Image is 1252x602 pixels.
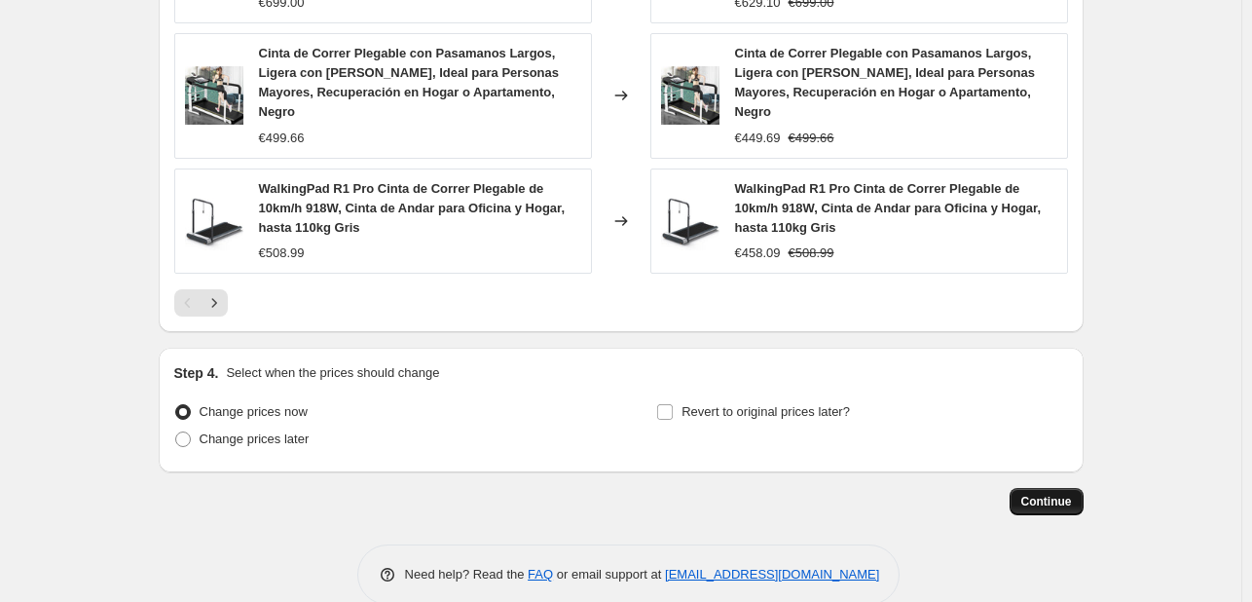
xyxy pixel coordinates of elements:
[185,192,243,250] img: 61tnngmHFPL_80x.jpg
[185,66,243,125] img: 71y0hKxAzxL_80x.jpg
[226,363,439,383] p: Select when the prices should change
[201,289,228,317] button: Next
[200,404,308,419] span: Change prices now
[735,181,1042,235] span: WalkingPad R1 Pro Cinta de Correr Plegable de 10km/h 918W, Cinta de Andar para Oficina y Hogar, h...
[174,289,228,317] nav: Pagination
[528,567,553,582] a: FAQ
[735,129,781,148] div: €449.69
[1021,494,1072,509] span: Continue
[661,192,719,250] img: 61tnngmHFPL_80x.jpg
[735,244,781,263] div: €458.09
[200,432,310,446] span: Change prices later
[661,66,719,125] img: 71y0hKxAzxL_80x.jpg
[789,244,834,263] strike: €508.99
[259,46,559,119] span: Cinta de Correr Plegable con Pasamanos Largos, Ligera con [PERSON_NAME], Ideal para Personas Mayo...
[405,567,529,582] span: Need help? Read the
[259,181,566,235] span: WalkingPad R1 Pro Cinta de Correr Plegable de 10km/h 918W, Cinta de Andar para Oficina y Hogar, h...
[1010,488,1084,515] button: Continue
[174,363,219,383] h2: Step 4.
[735,46,1035,119] span: Cinta de Correr Plegable con Pasamanos Largos, Ligera con [PERSON_NAME], Ideal para Personas Mayo...
[665,567,879,582] a: [EMAIL_ADDRESS][DOMAIN_NAME]
[553,567,665,582] span: or email support at
[259,244,305,263] div: €508.99
[259,129,305,148] div: €499.66
[789,129,834,148] strike: €499.66
[681,404,850,419] span: Revert to original prices later?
